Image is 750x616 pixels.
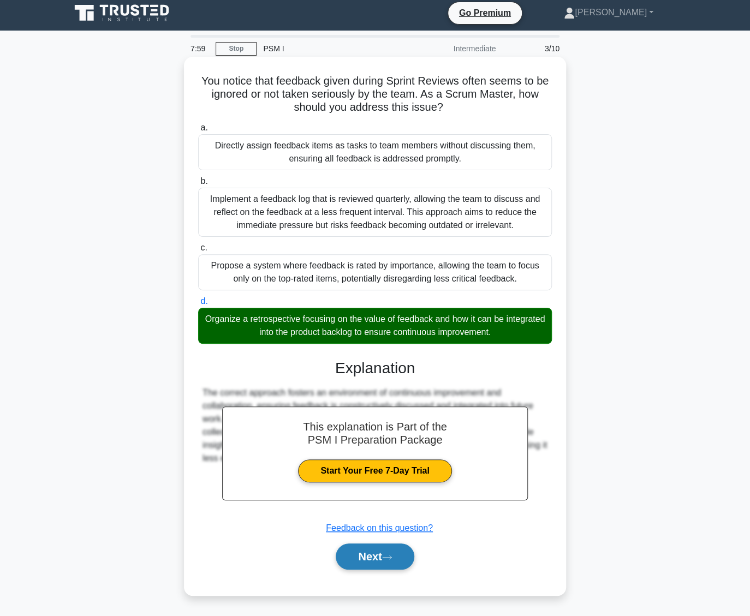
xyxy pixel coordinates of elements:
[538,2,680,23] a: [PERSON_NAME]
[200,176,207,186] span: b.
[205,359,545,378] h3: Explanation
[407,38,502,59] div: Intermediate
[198,188,552,237] div: Implement a feedback log that is reviewed quarterly, allowing the team to discuss and reflect on ...
[216,42,257,56] a: Stop
[198,134,552,170] div: Directly assign feedback items as tasks to team members without discussing them, ensuring all fee...
[200,243,207,252] span: c.
[184,38,216,59] div: 7:59
[257,38,407,59] div: PSM I
[453,6,517,20] a: Go Premium
[198,254,552,290] div: Propose a system where feedback is rated by importance, allowing the team to focus only on the to...
[197,74,553,115] h5: You notice that feedback given during Sprint Reviews often seems to be ignored or not taken serio...
[200,296,207,306] span: d.
[198,308,552,344] div: Organize a retrospective focusing on the value of feedback and how it can be integrated into the ...
[200,123,207,132] span: a.
[336,543,414,570] button: Next
[298,459,451,482] a: Start Your Free 7-Day Trial
[502,38,566,59] div: 3/10
[326,523,433,533] a: Feedback on this question?
[203,386,547,465] div: The correct approach fosters an environment of continuous improvement and collaboration, ensuring...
